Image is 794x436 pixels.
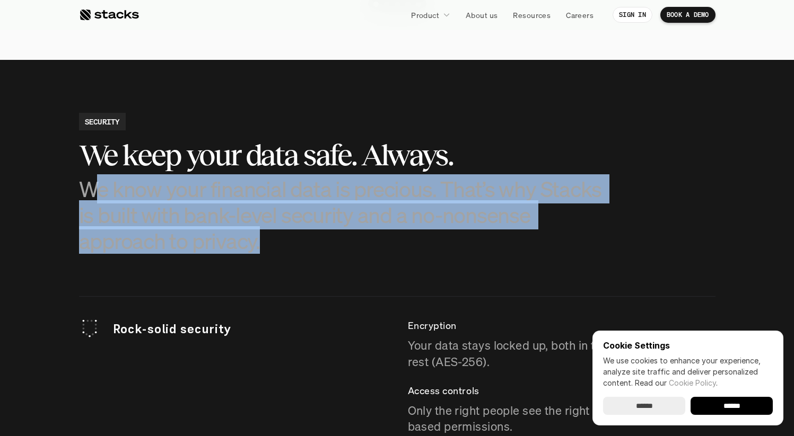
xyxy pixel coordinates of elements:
[459,5,504,24] a: About us
[408,403,716,435] p: Only the right people see the right stuff, thanks to role-based permissions.
[408,318,716,333] p: Encryption
[113,320,387,338] p: Rock-solid security
[603,355,773,388] p: We use cookies to enhance your experience, analyze site traffic and deliver personalized content.
[466,10,498,21] p: About us
[603,341,773,350] p: Cookie Settings
[79,139,609,172] h3: We keep your data safe. Always.
[560,5,600,24] a: Careers
[408,337,716,370] p: Your data stays locked up, both in transit (TLS) and at rest (AES-256).
[667,11,709,19] p: BOOK A DEMO
[513,10,551,21] p: Resources
[660,7,716,23] a: BOOK A DEMO
[408,383,716,398] p: Access controls
[613,7,652,23] a: SIGN IN
[125,245,172,253] a: Privacy Policy
[85,116,120,127] h2: SECURITY
[566,10,594,21] p: Careers
[635,378,718,387] span: Read our .
[669,378,716,387] a: Cookie Policy
[507,5,557,24] a: Resources
[619,11,646,19] p: SIGN IN
[79,176,609,254] p: We know your financial data is precious. That’s why Stacks is built with bank-level security and ...
[411,10,439,21] p: Product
